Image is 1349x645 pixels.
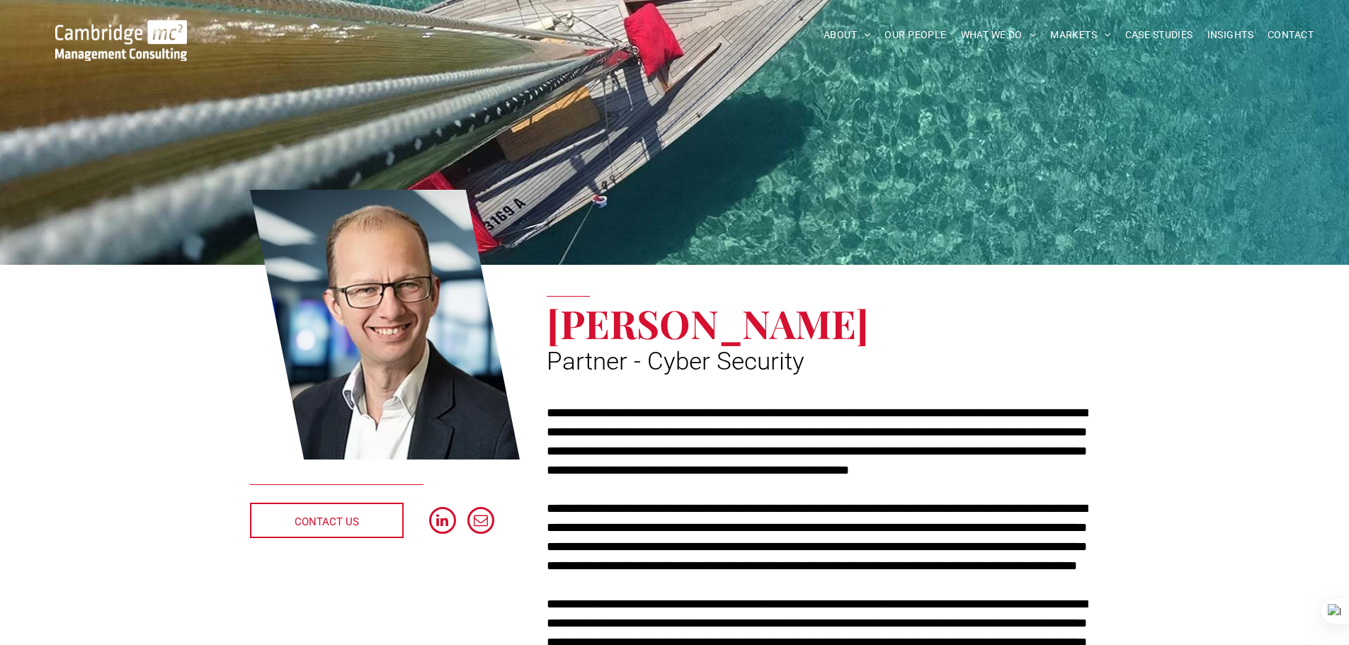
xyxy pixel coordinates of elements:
img: Go to Homepage [55,20,187,61]
a: email [467,507,494,537]
span: Partner - Cyber Security [547,347,804,376]
a: MARKETS [1043,24,1117,46]
a: ABOUT [816,24,878,46]
span: CONTACT US [295,504,359,540]
a: linkedin [429,507,456,537]
a: CONTACT [1260,24,1321,46]
span: [PERSON_NAME] [547,297,869,349]
a: CONTACT US [250,503,404,538]
a: CASE STUDIES [1118,24,1200,46]
a: WHAT WE DO [954,24,1044,46]
a: INSIGHTS [1200,24,1260,46]
a: OUR PEOPLE [877,24,953,46]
